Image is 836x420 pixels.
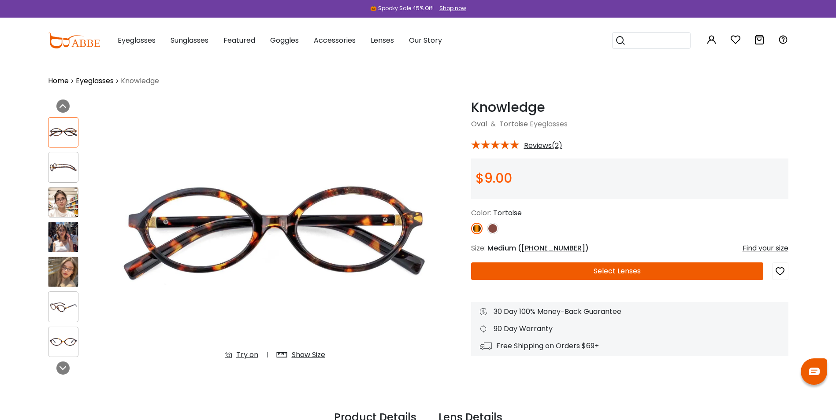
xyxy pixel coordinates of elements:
span: Color: [471,208,491,218]
a: Tortoise [499,119,528,129]
span: Our Story [409,35,442,45]
div: 90 Day Warranty [480,324,780,334]
img: Knowledge Tortoise Acetate Eyeglasses , UniversalBridgeFit Frames from ABBE Glasses [48,335,78,350]
a: Eyeglasses [76,76,114,86]
span: $9.00 [476,169,512,188]
span: & [489,119,498,129]
div: Shop now [439,4,466,12]
div: Show Size [292,350,325,360]
h1: Knowledge [471,99,788,115]
img: Knowledge Tortoise Acetate Eyeglasses , UniversalBridgeFit Frames from ABBE Glasses [114,99,436,367]
span: Reviews(2) [524,142,562,150]
div: Try on [236,350,258,360]
span: Size: [471,243,486,253]
img: Knowledge Tortoise Acetate Eyeglasses , UniversalBridgeFit Frames from ABBE Glasses [48,257,78,287]
span: Featured [223,35,255,45]
div: Find your size [743,243,788,254]
img: Knowledge Tortoise Acetate Eyeglasses , UniversalBridgeFit Frames from ABBE Glasses [48,188,78,217]
span: Eyeglasses [118,35,156,45]
a: Home [48,76,69,86]
div: 🎃 Spooky Sale 45% Off! [370,4,434,12]
span: Goggles [270,35,299,45]
span: Eyeglasses [530,119,568,129]
span: Accessories [314,35,356,45]
img: Knowledge Tortoise Acetate Eyeglasses , UniversalBridgeFit Frames from ABBE Glasses [48,299,78,314]
img: Knowledge Tortoise Acetate Eyeglasses , UniversalBridgeFit Frames from ABBE Glasses [48,125,78,140]
span: Sunglasses [171,35,208,45]
a: Oval [471,119,487,129]
div: 30 Day 100% Money-Back Guarantee [480,306,780,317]
img: Knowledge Tortoise Acetate Eyeglasses , UniversalBridgeFit Frames from ABBE Glasses [48,160,78,175]
span: Knowledge [121,76,159,86]
span: Tortoise [493,208,522,218]
div: Free Shipping on Orders $69+ [480,341,780,351]
img: abbeglasses.com [48,33,100,48]
span: Medium ( ) [487,243,589,253]
span: Lenses [371,35,394,45]
a: Shop now [435,4,466,12]
button: Select Lenses [471,262,763,280]
img: Knowledge Tortoise Acetate Eyeglasses , UniversalBridgeFit Frames from ABBE Glasses [48,222,78,252]
img: chat [809,368,820,375]
span: [PHONE_NUMBER] [521,243,585,253]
